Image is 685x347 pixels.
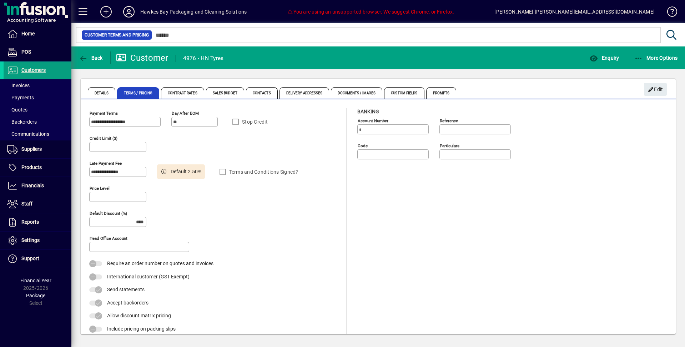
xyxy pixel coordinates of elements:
a: Knowledge Base [662,1,676,25]
span: Home [21,31,35,36]
app-page-header-button: Back [71,51,111,64]
button: Back [77,51,105,64]
span: International customer (GST Exempt) [107,274,190,279]
a: Financials [4,177,71,195]
a: Communications [4,128,71,140]
a: Reports [4,213,71,231]
span: Customers [21,67,46,73]
span: Suppliers [21,146,42,152]
a: POS [4,43,71,61]
span: Financial Year [20,278,51,283]
a: Support [4,250,71,268]
mat-label: Reference [440,118,458,123]
span: Backorders [7,119,37,125]
span: Settings [21,237,40,243]
span: Quotes [7,107,27,113]
span: Send statements [107,287,145,292]
mat-label: Late Payment Fee [90,161,122,166]
span: Require an order number on quotes and invoices [107,261,213,266]
span: Terms / Pricing [117,87,160,99]
span: Reports [21,219,39,225]
div: Customer [116,52,168,64]
mat-label: Price Level [90,186,110,191]
span: Sales Budget [206,87,244,99]
button: Add [95,5,117,18]
span: Allow discount matrix pricing [107,313,171,318]
span: Staff [21,201,32,207]
span: Customer Terms and Pricing [85,31,149,39]
span: Package [26,293,45,298]
mat-label: Credit Limit ($) [90,136,117,141]
mat-label: Particulars [440,143,459,148]
button: Profile [117,5,140,18]
span: Enquiry [589,55,619,61]
span: Custom Fields [384,87,424,99]
div: 4976 - HN Tyres [183,53,224,64]
a: Settings [4,232,71,249]
span: Delivery Addresses [279,87,329,99]
a: Products [4,159,71,177]
mat-label: Day after EOM [172,111,199,116]
span: Products [21,164,42,170]
a: Staff [4,195,71,213]
span: Default 2.50% [171,168,201,175]
button: Edit [644,83,667,96]
span: Details [88,87,115,99]
a: Payments [4,91,71,104]
span: More Options [634,55,678,61]
span: Payments [7,95,34,100]
span: Banking [357,109,379,114]
span: Contacts [246,87,278,99]
div: [PERSON_NAME] [PERSON_NAME][EMAIL_ADDRESS][DOMAIN_NAME] [494,6,655,18]
mat-label: Head Office Account [90,236,127,241]
span: Documents / Images [331,87,382,99]
mat-label: Account number [358,118,388,123]
span: Include pricing on packing slips [107,326,176,332]
span: Back [79,55,103,61]
span: Prompts [426,87,457,99]
span: POS [21,49,31,55]
a: Suppliers [4,140,71,158]
mat-label: Code [358,143,368,148]
span: You are using an unsupported browser. We suggest Chrome, or Firefox. [287,9,454,15]
span: Accept backorders [107,300,148,306]
span: Contract Rates [161,87,204,99]
a: Quotes [4,104,71,116]
button: More Options [633,51,680,64]
mat-label: Default Discount (%) [90,211,127,216]
div: Hawkes Bay Packaging and Cleaning Solutions [140,6,247,18]
mat-label: Payment Terms [90,111,118,116]
span: Edit [648,84,663,95]
a: Backorders [4,116,71,128]
a: Invoices [4,79,71,91]
span: Communications [7,131,49,137]
a: Home [4,25,71,43]
button: Enquiry [588,51,621,64]
span: Invoices [7,83,30,88]
span: Financials [21,183,44,188]
span: Support [21,256,39,261]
